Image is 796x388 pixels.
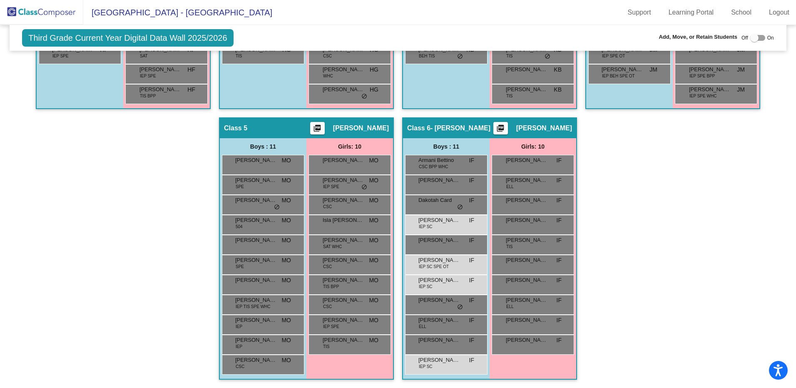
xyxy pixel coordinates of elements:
span: SAT WHC [323,244,342,250]
span: MO [369,196,378,205]
span: [PERSON_NAME] [323,236,364,244]
span: MO [369,216,378,225]
span: JM [649,65,657,74]
span: IF [557,196,562,205]
span: [PERSON_NAME] [235,256,277,264]
span: SPE [236,184,244,190]
span: MO [369,236,378,245]
span: IF [469,316,474,325]
span: [PERSON_NAME] [235,196,277,204]
span: IEP SPE OT [602,53,625,59]
span: [PERSON_NAME] [323,156,364,164]
span: do_not_disturb_alt [545,53,550,60]
span: [PERSON_NAME] [418,296,460,304]
span: [PERSON_NAME] [139,65,181,74]
span: Class 6 [407,124,430,132]
span: IF [557,336,562,345]
span: KB [554,65,562,74]
span: IF [469,356,474,365]
span: [PERSON_NAME] [506,336,547,344]
span: IEP SC [419,224,433,230]
a: Support [621,6,658,19]
span: BEH TIS [419,53,435,59]
span: IF [469,256,474,265]
span: [PERSON_NAME] [235,236,277,244]
span: [PERSON_NAME] [689,65,731,74]
span: IEP TIS SPE WHC [236,303,271,310]
span: IF [557,156,562,165]
span: [PERSON_NAME] [323,196,364,204]
span: HG [370,85,378,94]
span: IF [469,336,474,345]
span: MO [281,216,291,225]
span: do_not_disturb_alt [457,204,463,211]
span: TIS [236,53,242,59]
span: MO [281,276,291,285]
span: [PERSON_NAME] [235,336,277,344]
span: IEP [236,343,242,350]
span: IF [557,216,562,225]
div: Girls: 10 [306,138,393,155]
span: [PERSON_NAME] [418,236,460,244]
span: [PERSON_NAME] [323,336,364,344]
span: MO [281,356,291,365]
span: IF [557,176,562,185]
a: Learning Portal [662,6,721,19]
span: TIS [506,53,513,59]
span: IF [469,176,474,185]
span: Armani Bettino [418,156,460,164]
span: [PERSON_NAME] [506,196,547,204]
span: IF [557,256,562,265]
span: [PERSON_NAME] [506,176,547,184]
span: MO [369,336,378,345]
span: IF [557,316,562,325]
div: Boys : 11 [403,138,490,155]
span: [PERSON_NAME] [506,85,547,94]
span: MO [369,256,378,265]
span: MO [369,296,378,305]
span: IF [557,276,562,285]
span: IEP BEH SPE OT [602,73,635,79]
span: IEP [236,323,242,330]
span: [PERSON_NAME] [418,176,460,184]
span: IEP SPE [323,323,339,330]
span: [PERSON_NAME] [418,316,460,324]
span: IEP SPE [323,184,339,190]
span: [PERSON_NAME] [323,316,364,324]
span: IEP SPE [140,73,156,79]
span: [PERSON_NAME] [418,216,460,224]
span: MO [369,176,378,185]
span: SPE [236,264,244,270]
span: IF [469,296,474,305]
span: IEP SC SPE OT [419,264,449,270]
span: WHC [323,73,333,79]
span: [PERSON_NAME] [506,276,547,284]
span: MO [281,176,291,185]
a: School [724,6,758,19]
span: ELL [506,303,514,310]
span: 504 [236,224,243,230]
span: IEP SPE BPP [689,73,715,79]
span: IEP SPE WHC [689,93,716,99]
a: Logout [762,6,796,19]
span: IEP SC [419,284,433,290]
span: HG [370,65,378,74]
span: MO [281,236,291,245]
span: CSC [323,264,332,270]
span: [PERSON_NAME] [323,296,364,304]
div: Girls: 10 [490,138,576,155]
span: [PERSON_NAME] [689,85,731,94]
span: [PERSON_NAME] [506,316,547,324]
span: KB [554,85,562,94]
span: TIS BPP [140,93,156,99]
span: HF [187,85,195,94]
span: Class 5 [224,124,247,132]
span: JM [737,65,745,74]
span: [PERSON_NAME] [506,65,547,74]
span: [PERSON_NAME] [235,276,277,284]
span: CSC BPP WHC [419,164,448,170]
span: SAT [140,53,148,59]
span: [PERSON_NAME] [333,124,389,132]
span: TIS [506,244,513,250]
mat-icon: picture_as_pdf [495,124,505,136]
